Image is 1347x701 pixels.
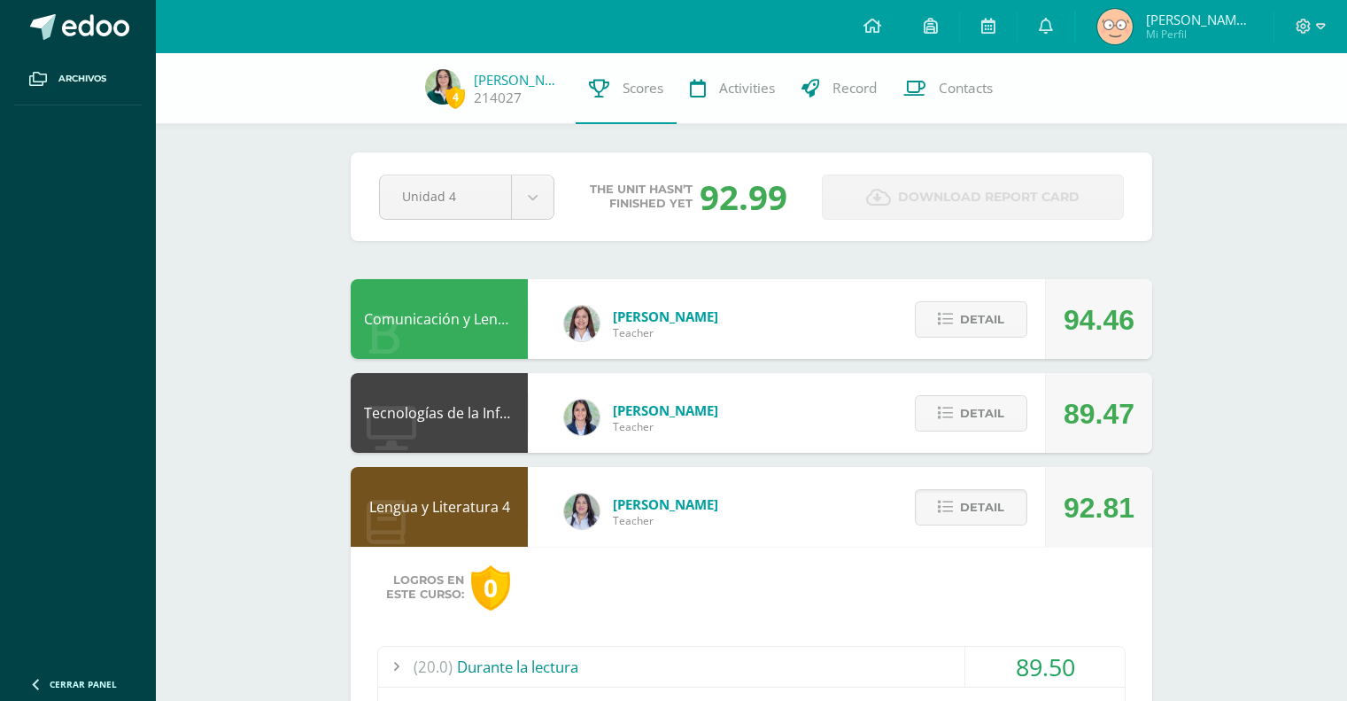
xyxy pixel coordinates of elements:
[677,53,788,124] a: Activities
[613,495,718,513] span: [PERSON_NAME]
[351,467,528,547] div: Lengua y Literatura 4
[351,373,528,453] div: Tecnologías de la Información y la Comunicación 4
[50,678,117,690] span: Cerrar panel
[623,79,663,97] span: Scores
[402,175,489,217] span: Unidad 4
[915,301,1027,338] button: Detail
[474,89,522,107] a: 214027
[14,53,142,105] a: Archivos
[58,72,106,86] span: Archivos
[564,400,600,435] img: 7489ccb779e23ff9f2c3e89c21f82ed0.png
[1146,11,1252,28] span: [PERSON_NAME] [PERSON_NAME]
[613,513,718,528] span: Teacher
[915,489,1027,526] button: Detail
[1064,280,1134,360] div: 94.46
[380,175,554,219] a: Unidad 4
[960,491,1004,524] span: Detail
[351,279,528,359] div: Comunicación y Lenguaje L3 Inglés 4
[939,79,993,97] span: Contacts
[564,306,600,341] img: acecb51a315cac2de2e3deefdb732c9f.png
[414,647,453,687] span: (20.0)
[832,79,877,97] span: Record
[613,325,718,340] span: Teacher
[445,86,465,108] span: 4
[965,647,1125,687] div: 89.50
[719,79,775,97] span: Activities
[613,419,718,434] span: Teacher
[425,69,461,105] img: a455c306de6069b1bdf364ebb330bb77.png
[1064,468,1134,548] div: 92.81
[576,53,677,124] a: Scores
[590,183,693,211] span: The unit hasn’t finished yet
[915,395,1027,432] button: Detail
[471,565,510,611] div: 0
[474,71,562,89] a: [PERSON_NAME]
[1146,27,1252,42] span: Mi Perfil
[788,53,890,124] a: Record
[960,303,1004,336] span: Detail
[1064,374,1134,454] div: 89.47
[1097,9,1133,44] img: d9c7b72a65e1800de1590e9465332ea1.png
[700,174,787,220] div: 92.99
[613,308,718,325] span: [PERSON_NAME]
[386,573,464,602] span: Logros en este curso:
[378,647,1125,687] div: Durante la lectura
[898,175,1080,219] span: Download report card
[890,53,1006,124] a: Contacts
[564,494,600,529] img: df6a3bad71d85cf97c4a6d1acf904499.png
[613,401,718,419] span: [PERSON_NAME]
[960,397,1004,430] span: Detail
